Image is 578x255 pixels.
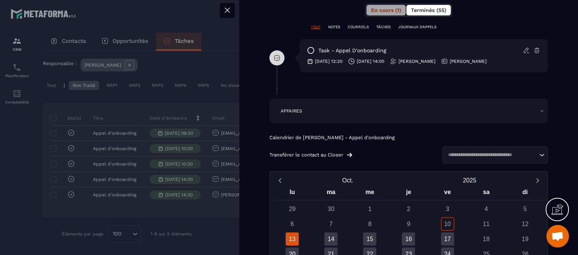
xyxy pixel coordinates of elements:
[480,232,493,246] div: 18
[363,217,376,231] div: 8
[324,202,338,216] div: 30
[467,187,506,200] div: sa
[318,47,386,54] p: task - Appel d'onboarding
[441,232,454,246] div: 17
[519,232,532,246] div: 19
[531,175,545,185] button: Next month
[399,58,435,64] p: [PERSON_NAME]
[402,202,415,216] div: 2
[315,58,342,64] p: [DATE] 12:20
[363,202,376,216] div: 1
[409,174,531,187] button: Open years overlay
[287,174,409,187] button: Open months overlay
[506,187,545,200] div: di
[376,24,391,30] p: TÂCHES
[402,232,415,246] div: 16
[269,135,548,141] p: Calendrier de [PERSON_NAME] - Appel d'onboarding
[411,7,446,13] span: Terminés (55)
[286,232,299,246] div: 13
[519,217,532,231] div: 12
[367,5,406,15] button: En cours (1)
[546,225,569,247] div: Ouvrir le chat
[324,217,338,231] div: 7
[402,217,415,231] div: 9
[443,146,548,164] div: Search for option
[286,202,299,216] div: 29
[428,187,467,200] div: ve
[480,202,493,216] div: 4
[273,187,312,200] div: lu
[350,187,389,200] div: me
[357,58,384,64] p: [DATE] 14:00
[389,187,428,200] div: je
[269,152,343,158] p: Transférer le contact au Closer
[281,108,302,114] p: AFFAIRES
[446,151,537,159] input: Search for option
[441,202,454,216] div: 3
[371,7,401,13] span: En cours (1)
[441,217,454,231] div: 10
[312,187,350,200] div: ma
[328,24,340,30] p: NOTES
[406,5,451,15] button: Terminés (55)
[450,58,487,64] p: [PERSON_NAME]
[480,217,493,231] div: 11
[348,24,369,30] p: COURRIELS
[273,175,287,185] button: Previous month
[363,232,376,246] div: 15
[398,24,437,30] p: JOURNAUX D'APPELS
[324,232,338,246] div: 14
[286,217,299,231] div: 6
[519,202,532,216] div: 5
[311,24,321,30] p: TOUT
